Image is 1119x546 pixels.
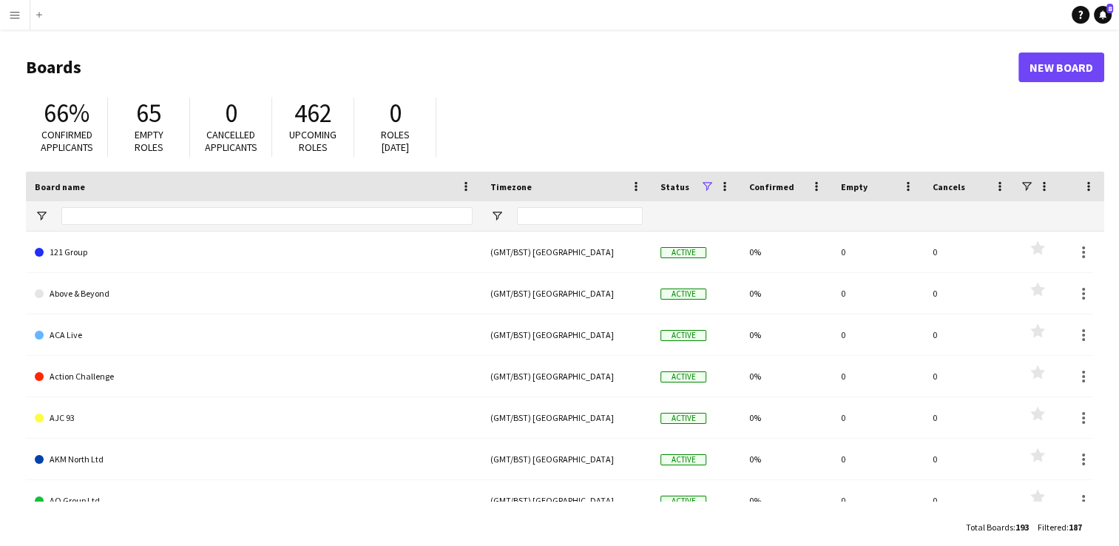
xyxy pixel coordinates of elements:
a: Action Challenge [35,356,473,397]
span: Empty [841,181,868,192]
span: Active [660,496,706,507]
span: 0 [225,97,237,129]
span: Cancels [933,181,965,192]
div: 0 [832,232,924,272]
div: 0 [832,356,924,397]
div: 0 [832,439,924,479]
button: Open Filter Menu [490,209,504,223]
span: Active [660,413,706,424]
span: Timezone [490,181,532,192]
div: 0 [924,439,1015,479]
span: Active [660,371,706,382]
span: Active [660,247,706,258]
a: 8 [1094,6,1112,24]
div: 0 [924,397,1015,438]
div: 0 [832,314,924,355]
input: Timezone Filter Input [517,207,643,225]
div: (GMT/BST) [GEOGRAPHIC_DATA] [481,397,652,438]
span: Board name [35,181,85,192]
div: 0 [924,314,1015,355]
div: 0% [740,480,832,521]
span: Filtered [1038,522,1066,533]
div: 0 [924,480,1015,521]
div: 0% [740,356,832,397]
span: Active [660,330,706,341]
div: 0% [740,439,832,479]
div: 0 [832,397,924,438]
div: 0 [924,356,1015,397]
a: New Board [1018,53,1104,82]
button: Open Filter Menu [35,209,48,223]
span: Cancelled applicants [205,128,257,154]
span: 187 [1069,522,1082,533]
div: (GMT/BST) [GEOGRAPHIC_DATA] [481,314,652,355]
span: 8 [1106,4,1113,13]
div: 0 [924,232,1015,272]
div: 0 [832,480,924,521]
span: 66% [44,97,89,129]
span: 193 [1015,522,1029,533]
div: : [1038,513,1082,542]
span: Empty roles [135,128,163,154]
a: Above & Beyond [35,273,473,314]
h1: Boards [26,56,1018,78]
span: 65 [136,97,161,129]
div: 0% [740,397,832,438]
span: Status [660,181,689,192]
a: AJC 93 [35,397,473,439]
a: ACA Live [35,314,473,356]
div: (GMT/BST) [GEOGRAPHIC_DATA] [481,439,652,479]
span: Active [660,289,706,300]
div: : [966,513,1029,542]
span: Active [660,454,706,465]
span: Roles [DATE] [381,128,410,154]
div: (GMT/BST) [GEOGRAPHIC_DATA] [481,232,652,272]
a: 121 Group [35,232,473,273]
div: (GMT/BST) [GEOGRAPHIC_DATA] [481,480,652,521]
a: AO Group Ltd [35,480,473,522]
div: 0% [740,232,832,272]
div: (GMT/BST) [GEOGRAPHIC_DATA] [481,356,652,397]
span: 0 [389,97,402,129]
span: Total Boards [966,522,1013,533]
div: 0% [740,273,832,314]
div: 0 [924,273,1015,314]
div: 0 [832,273,924,314]
span: Confirmed [749,181,794,192]
div: 0% [740,314,832,355]
span: Upcoming roles [289,128,337,154]
input: Board name Filter Input [61,207,473,225]
a: AKM North Ltd [35,439,473,480]
span: Confirmed applicants [41,128,93,154]
div: (GMT/BST) [GEOGRAPHIC_DATA] [481,273,652,314]
span: 462 [294,97,332,129]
